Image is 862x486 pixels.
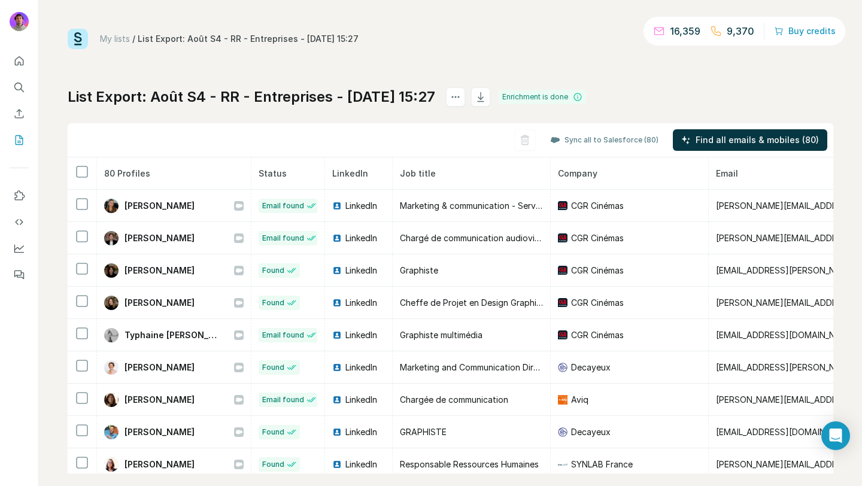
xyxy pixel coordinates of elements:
img: Avatar [104,263,119,278]
span: Graphiste multimédia [400,330,482,340]
img: LinkedIn logo [332,427,342,437]
a: My lists [100,34,130,44]
img: LinkedIn logo [332,233,342,243]
span: Decayeux [571,362,611,373]
span: [PERSON_NAME] [125,200,195,212]
span: CGR Cinémas [571,265,624,277]
button: Search [10,77,29,98]
img: LinkedIn logo [332,460,342,469]
span: Company [558,168,597,178]
img: Avatar [104,199,119,213]
span: LinkedIn [345,297,377,309]
span: Found [262,459,284,470]
img: Avatar [104,231,119,245]
img: Avatar [10,12,29,31]
span: [PERSON_NAME] [125,297,195,309]
span: Chargé de communication audiovisuelle [400,233,557,243]
img: LinkedIn logo [332,330,342,340]
span: [PERSON_NAME] [125,265,195,277]
img: LinkedIn logo [332,363,342,372]
img: company-logo [558,427,567,437]
button: My lists [10,129,29,151]
img: LinkedIn logo [332,266,342,275]
button: Use Surfe on LinkedIn [10,185,29,206]
span: Chargée de communication [400,394,508,405]
img: Avatar [104,393,119,407]
img: company-logo [558,460,567,469]
button: Use Surfe API [10,211,29,233]
span: Found [262,297,284,308]
img: company-logo [558,363,567,372]
span: CGR Cinémas [571,329,624,341]
span: LinkedIn [345,394,377,406]
span: GRAPHISTE [400,427,447,437]
li: / [132,33,135,45]
span: Email found [262,394,304,405]
span: Status [259,168,287,178]
span: Found [262,265,284,276]
img: company-logo [558,233,567,242]
span: LinkedIn [345,458,377,470]
span: Job title [400,168,436,178]
span: LinkedIn [345,362,377,373]
img: LinkedIn logo [332,298,342,308]
span: LinkedIn [345,200,377,212]
button: Dashboard [10,238,29,259]
span: [EMAIL_ADDRESS][DOMAIN_NAME] [716,427,857,437]
p: 16,359 [670,24,700,38]
span: Email found [262,201,304,211]
img: LinkedIn logo [332,395,342,405]
span: Cheffe de Projet en Design Graphique [400,297,551,308]
button: Enrich CSV [10,103,29,124]
img: Avatar [104,296,119,310]
span: LinkedIn [345,232,377,244]
span: [PERSON_NAME] [125,232,195,244]
span: [PERSON_NAME] [125,426,195,438]
span: Aviq [571,394,588,406]
span: Marketing & communication - Service PRO & CSE [400,201,593,211]
button: Quick start [10,50,29,72]
span: CGR Cinémas [571,200,624,212]
button: Find all emails & mobiles (80) [673,129,827,151]
div: List Export: Août S4 - RR - Entreprises - [DATE] 15:27 [138,33,359,45]
span: Found [262,427,284,438]
img: Avatar [104,425,119,439]
span: [PERSON_NAME] [125,394,195,406]
span: SYNLAB France [571,458,633,470]
span: Email found [262,233,304,244]
img: Surfe Logo [68,29,88,49]
span: [PERSON_NAME] [125,458,195,470]
span: LinkedIn [345,329,377,341]
span: Email found [262,330,304,341]
img: company-logo [558,266,567,274]
span: [PERSON_NAME] [125,362,195,373]
button: Feedback [10,264,29,285]
span: Typhaine [PERSON_NAME] [125,329,222,341]
span: Decayeux [571,426,611,438]
button: actions [446,87,465,107]
span: LinkedIn [345,426,377,438]
p: 9,370 [727,24,754,38]
img: LinkedIn logo [332,201,342,211]
button: Buy credits [774,23,836,40]
span: CGR Cinémas [571,232,624,244]
span: LinkedIn [345,265,377,277]
img: company-logo [558,201,567,209]
img: company-logo [558,395,567,405]
span: 80 Profiles [104,168,150,178]
span: Find all emails & mobiles (80) [696,134,819,146]
span: CGR Cinémas [571,297,624,309]
div: Open Intercom Messenger [821,421,850,450]
h1: List Export: Août S4 - RR - Entreprises - [DATE] 15:27 [68,87,435,107]
span: [EMAIL_ADDRESS][DOMAIN_NAME] [716,330,857,340]
img: company-logo [558,298,567,306]
img: Avatar [104,328,119,342]
span: Graphiste [400,265,438,275]
span: Found [262,362,284,373]
div: Enrichment is done [499,90,586,104]
img: company-logo [558,330,567,339]
span: Responsable Ressources Humaines [400,459,539,469]
span: Marketing and Communication Director [400,362,555,372]
button: Sync all to Salesforce (80) [542,131,667,149]
span: LinkedIn [332,168,368,178]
